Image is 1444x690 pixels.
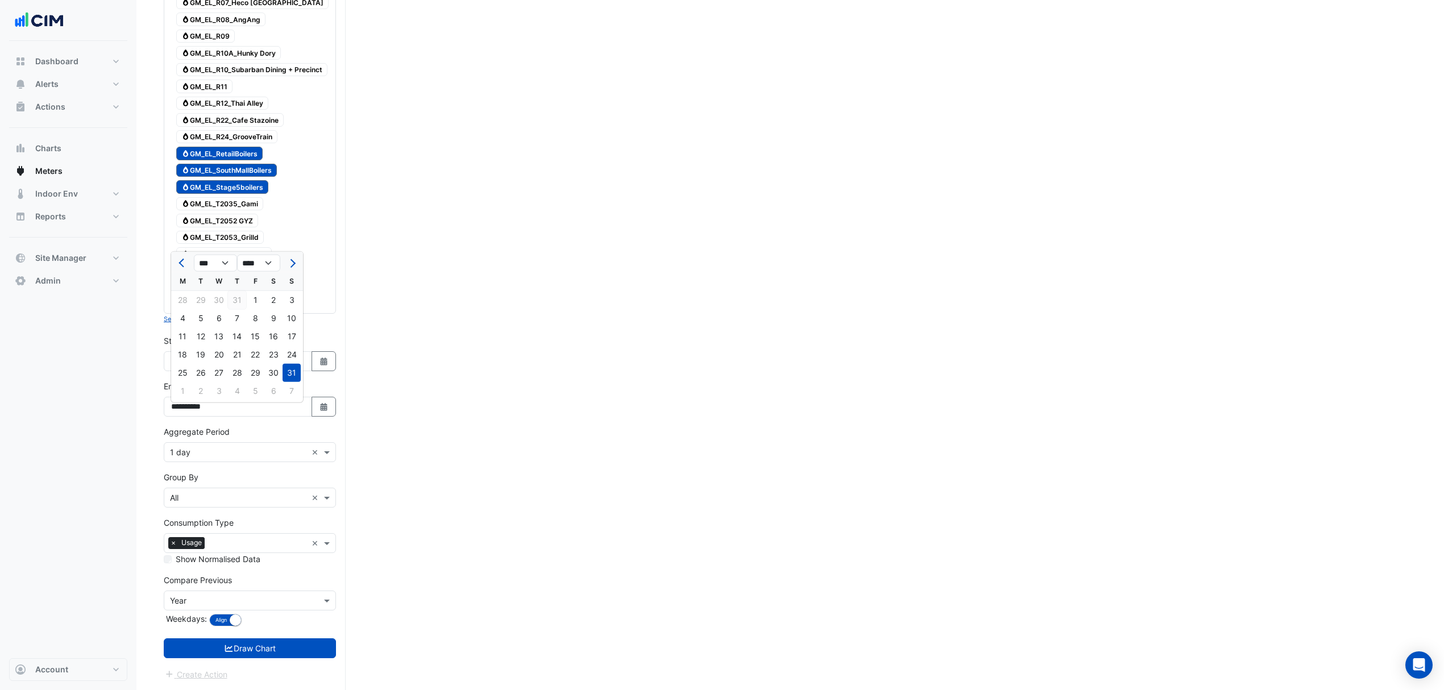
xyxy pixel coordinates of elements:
[176,147,263,160] span: GM_EL_RetailBoilers
[9,50,127,73] button: Dashboard
[246,327,264,346] div: Friday, August 15, 2025
[181,115,190,124] fa-icon: Gas
[15,78,26,90] app-icon: Alerts
[192,309,210,327] div: 5
[192,327,210,346] div: 12
[9,73,127,95] button: Alerts
[15,252,26,264] app-icon: Site Manager
[9,137,127,160] button: Charts
[264,327,283,346] div: Saturday, August 16, 2025
[283,309,301,327] div: Sunday, August 10, 2025
[283,291,301,309] div: 3
[164,517,234,529] label: Consumption Type
[35,101,65,113] span: Actions
[35,275,61,286] span: Admin
[210,346,228,364] div: Wednesday, August 20, 2025
[35,252,86,264] span: Site Manager
[176,164,277,177] span: GM_EL_SouthMallBoilers
[15,275,26,286] app-icon: Admin
[192,382,210,400] div: 2
[283,272,301,290] div: S
[246,309,264,327] div: 8
[312,492,321,504] span: Clear
[181,65,190,74] fa-icon: Gas
[35,143,61,154] span: Charts
[176,247,272,261] span: GM_EL_T2055_Nandos
[176,254,189,272] button: Previous month
[283,327,301,346] div: Sunday, August 17, 2025
[264,382,283,400] div: 6
[164,471,198,483] label: Group By
[285,254,298,272] button: Next month
[179,537,205,548] span: Usage
[164,426,230,438] label: Aggregate Period
[192,346,210,364] div: Tuesday, August 19, 2025
[246,309,264,327] div: Friday, August 8, 2025
[176,63,327,77] span: GM_EL_R10_Subarban Dining + Precinct
[246,346,264,364] div: 22
[264,291,283,309] div: 2
[181,82,190,90] fa-icon: Gas
[246,272,264,290] div: F
[181,166,190,174] fa-icon: Gas
[173,346,192,364] div: Monday, August 18, 2025
[319,356,329,366] fa-icon: Select Date
[228,364,246,382] div: Thursday, August 28, 2025
[264,364,283,382] div: 30
[283,346,301,364] div: Sunday, August 24, 2025
[15,101,26,113] app-icon: Actions
[35,78,59,90] span: Alerts
[210,364,228,382] div: 27
[173,382,192,400] div: 1
[246,346,264,364] div: Friday, August 22, 2025
[283,364,301,382] div: 31
[164,315,198,323] small: Select None
[173,364,192,382] div: 25
[283,327,301,346] div: 17
[192,364,210,382] div: 26
[194,255,237,272] select: Select month
[246,291,264,309] div: Friday, August 1, 2025
[164,668,228,678] app-escalated-ticket-create-button: Please draw the charts first
[164,613,207,625] label: Weekdays:
[264,382,283,400] div: Saturday, September 6, 2025
[192,291,210,309] div: Tuesday, July 29, 2025
[237,255,280,272] select: Select year
[312,537,321,549] span: Clear
[210,346,228,364] div: 20
[15,143,26,154] app-icon: Charts
[283,382,301,400] div: 7
[283,346,301,364] div: 24
[9,247,127,269] button: Site Manager
[228,346,246,364] div: 21
[192,346,210,364] div: 19
[176,113,284,127] span: GM_EL_R22_Cafe Stazoine
[15,211,26,222] app-icon: Reports
[228,346,246,364] div: Thursday, August 21, 2025
[181,250,190,258] fa-icon: Gas
[173,291,192,309] div: 28
[181,48,190,57] fa-icon: Gas
[228,309,246,327] div: Thursday, August 7, 2025
[192,272,210,290] div: T
[264,272,283,290] div: S
[312,446,321,458] span: Clear
[246,364,264,382] div: Friday, August 29, 2025
[9,160,127,182] button: Meters
[1405,651,1433,679] div: Open Intercom Messenger
[246,364,264,382] div: 29
[15,188,26,199] app-icon: Indoor Env
[210,382,228,400] div: 3
[181,32,190,40] fa-icon: Gas
[210,327,228,346] div: 13
[176,46,281,60] span: GM_EL_R10A_Hunky Dory
[210,327,228,346] div: Wednesday, August 13, 2025
[173,272,192,290] div: M
[181,182,190,191] fa-icon: Gas
[181,199,190,208] fa-icon: Gas
[319,402,329,411] fa-icon: Select Date
[164,638,336,658] button: Draw Chart
[210,291,228,309] div: 30
[173,309,192,327] div: 4
[264,346,283,364] div: Saturday, August 23, 2025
